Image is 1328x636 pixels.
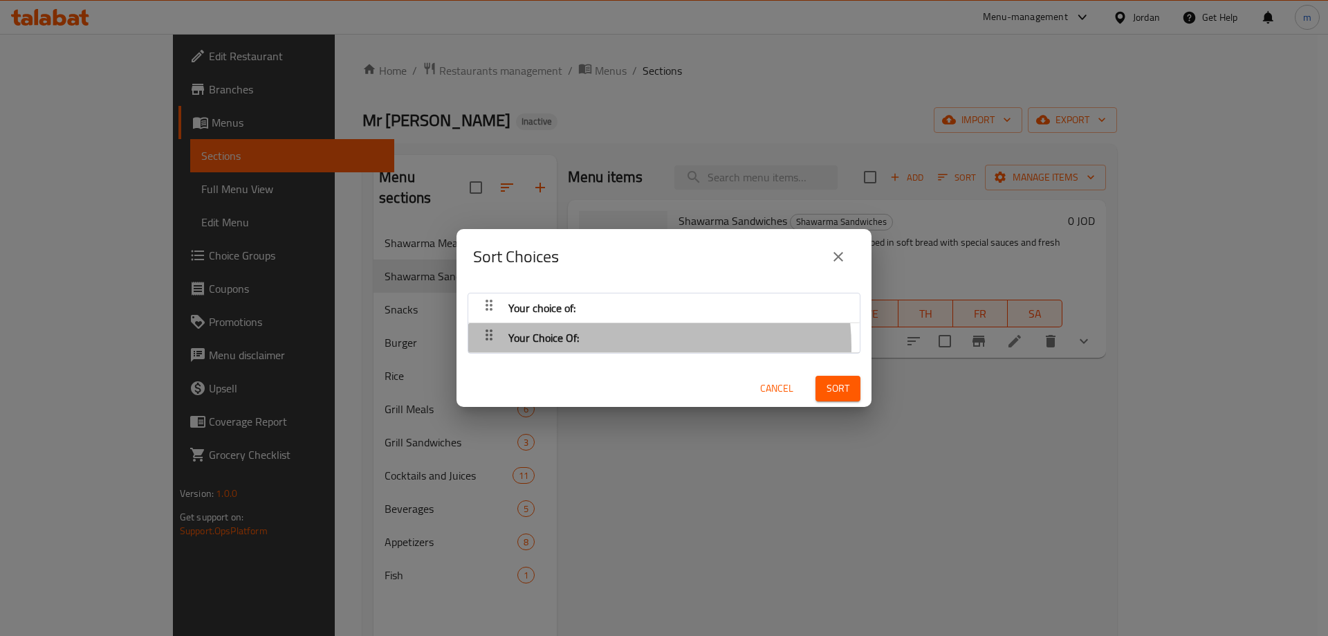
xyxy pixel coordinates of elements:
button: Your choice of: [477,296,851,320]
button: Your Choice Of: [477,326,851,349]
button: close [822,240,855,273]
span: Sort [827,380,849,397]
div: Your Choice Of: [468,323,860,353]
h2: Sort Choices [473,246,559,268]
button: Sort [815,376,860,401]
span: Cancel [760,380,793,397]
div: Your choice of: [468,293,860,323]
button: Cancel [755,376,799,401]
span: Your Choice Of: [508,327,579,348]
span: Your choice of: [508,298,575,318]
